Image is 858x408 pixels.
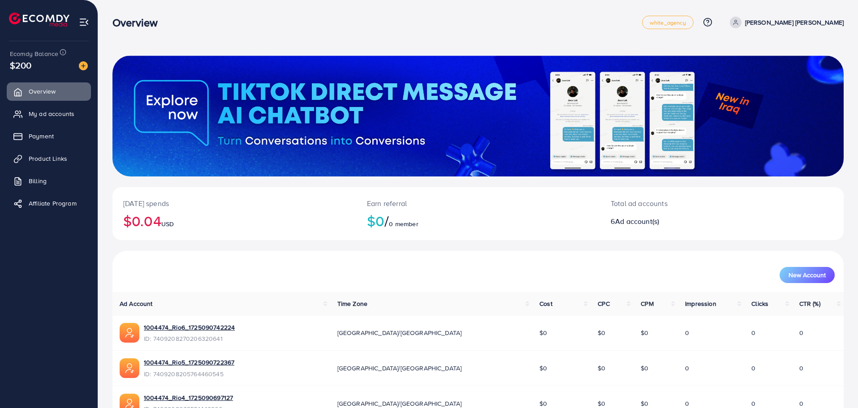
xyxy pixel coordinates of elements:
[7,105,91,123] a: My ad accounts
[7,127,91,145] a: Payment
[685,299,716,308] span: Impression
[123,198,345,209] p: [DATE] spends
[144,369,234,378] span: ID: 7409208205764460545
[29,109,74,118] span: My ad accounts
[120,358,139,378] img: ic-ads-acc.e4c84228.svg
[367,198,589,209] p: Earn referral
[789,272,826,278] span: New Account
[598,299,609,308] span: CPC
[337,399,462,408] span: [GEOGRAPHIC_DATA]/[GEOGRAPHIC_DATA]
[7,194,91,212] a: Affiliate Program
[112,16,165,29] h3: Overview
[685,364,689,373] span: 0
[367,212,589,229] h2: $0
[751,328,755,337] span: 0
[539,328,547,337] span: $0
[745,17,844,28] p: [PERSON_NAME] [PERSON_NAME]
[641,328,648,337] span: $0
[7,150,91,167] a: Product Links
[641,299,653,308] span: CPM
[79,61,88,70] img: image
[598,399,605,408] span: $0
[389,219,418,228] span: 0 member
[751,364,755,373] span: 0
[820,368,851,401] iframe: Chat
[337,299,367,308] span: Time Zone
[539,299,552,308] span: Cost
[685,399,689,408] span: 0
[539,399,547,408] span: $0
[144,393,233,402] a: 1004474_Rio4_1725090697127
[29,199,77,208] span: Affiliate Program
[10,59,32,72] span: $200
[799,364,803,373] span: 0
[611,217,772,226] h2: 6
[598,364,605,373] span: $0
[7,172,91,190] a: Billing
[29,176,47,185] span: Billing
[751,399,755,408] span: 0
[29,87,56,96] span: Overview
[120,323,139,343] img: ic-ads-acc.e4c84228.svg
[7,82,91,100] a: Overview
[9,13,69,26] img: logo
[79,17,89,27] img: menu
[161,219,174,228] span: USD
[539,364,547,373] span: $0
[337,364,462,373] span: [GEOGRAPHIC_DATA]/[GEOGRAPHIC_DATA]
[611,198,772,209] p: Total ad accounts
[29,132,54,141] span: Payment
[726,17,844,28] a: [PERSON_NAME] [PERSON_NAME]
[641,399,648,408] span: $0
[615,216,659,226] span: Ad account(s)
[10,49,58,58] span: Ecomdy Balance
[650,20,686,26] span: white_agency
[751,299,768,308] span: Clicks
[144,358,234,367] a: 1004474_Rio5_1725090722367
[29,154,67,163] span: Product Links
[144,334,235,343] span: ID: 7409208270206320641
[780,267,835,283] button: New Account
[337,328,462,337] span: [GEOGRAPHIC_DATA]/[GEOGRAPHIC_DATA]
[799,328,803,337] span: 0
[799,399,803,408] span: 0
[642,16,694,29] a: white_agency
[685,328,689,337] span: 0
[384,210,389,231] span: /
[598,328,605,337] span: $0
[641,364,648,373] span: $0
[123,212,345,229] h2: $0.04
[799,299,820,308] span: CTR (%)
[120,299,153,308] span: Ad Account
[144,323,235,332] a: 1004474_Rio6_1725090742224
